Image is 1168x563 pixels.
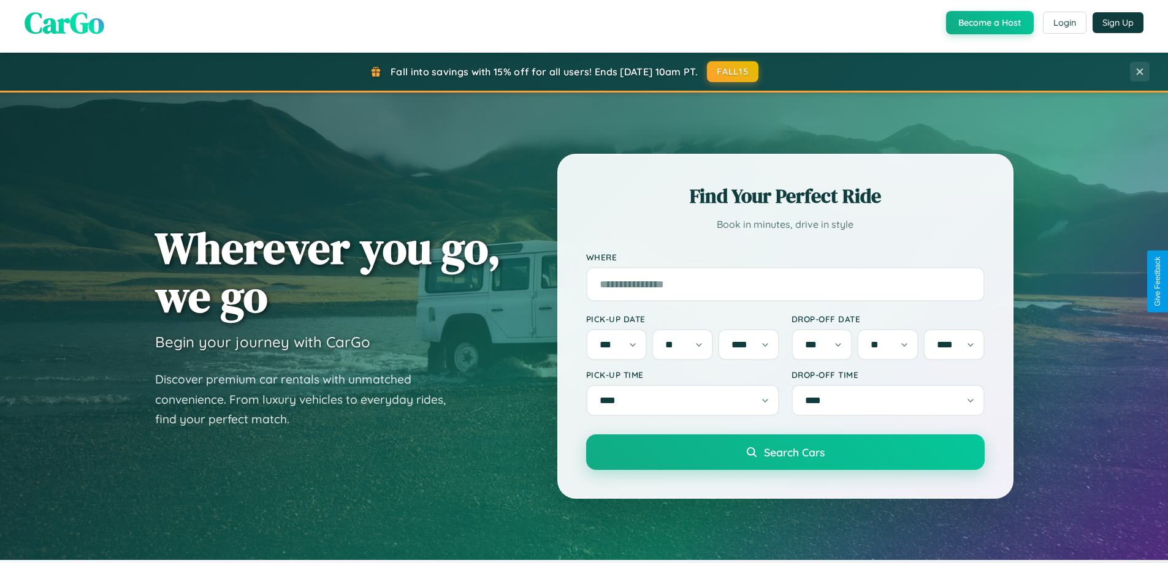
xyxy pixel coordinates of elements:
button: Login [1043,12,1086,34]
button: Search Cars [586,434,985,470]
span: Fall into savings with 15% off for all users! Ends [DATE] 10am PT. [391,66,698,78]
span: Search Cars [764,445,825,459]
label: Drop-off Time [792,369,985,380]
label: Pick-up Date [586,314,779,324]
span: CarGo [25,2,104,43]
p: Book in minutes, drive in style [586,216,985,233]
h2: Find Your Perfect Ride [586,183,985,210]
p: Discover premium car rentals with unmatched convenience. From luxury vehicles to everyday rides, ... [155,369,462,429]
div: Give Feedback [1153,257,1162,306]
button: Become a Host [946,11,1034,34]
label: Where [586,252,985,262]
label: Drop-off Date [792,314,985,324]
h3: Begin your journey with CarGo [155,333,370,351]
button: FALL15 [707,61,758,82]
button: Sign Up [1093,12,1143,33]
h1: Wherever you go, we go [155,224,501,320]
label: Pick-up Time [586,369,779,380]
